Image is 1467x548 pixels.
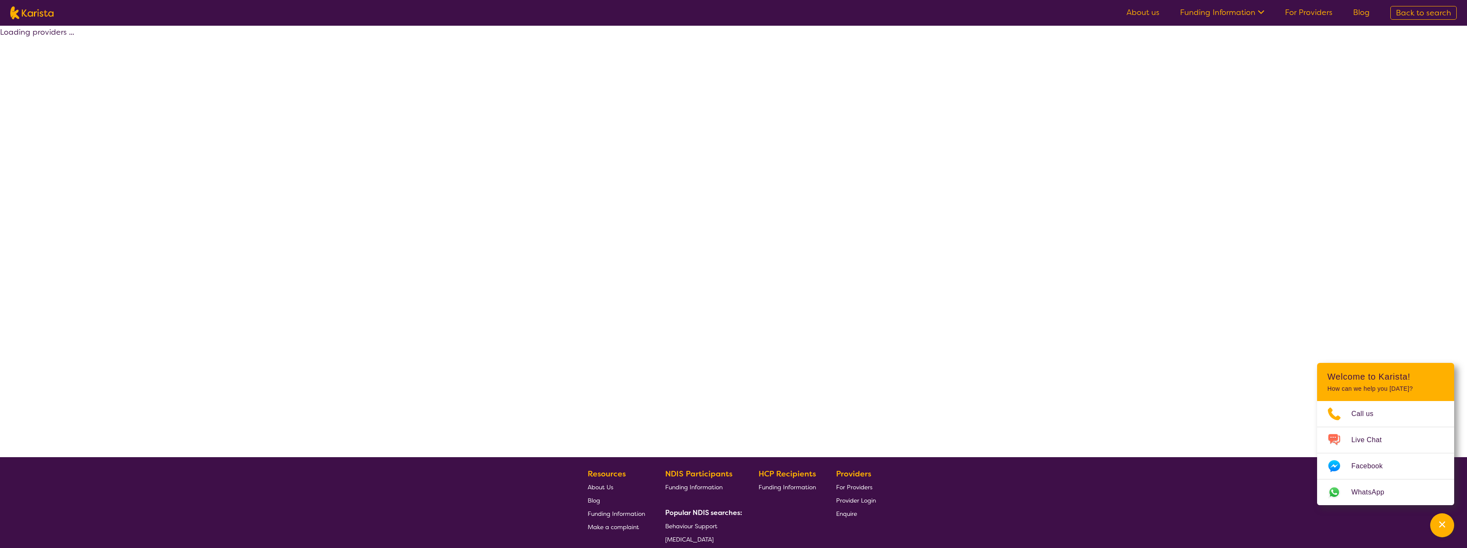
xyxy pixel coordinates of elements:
div: Channel Menu [1317,363,1454,505]
b: HCP Recipients [759,469,816,479]
a: Funding Information [665,480,739,494]
a: Make a complaint [588,520,645,533]
h2: Welcome to Karista! [1327,371,1444,382]
a: For Providers [836,480,876,494]
b: Providers [836,469,871,479]
b: NDIS Participants [665,469,732,479]
a: Web link opens in a new tab. [1317,479,1454,505]
a: Back to search [1390,6,1457,20]
b: Popular NDIS searches: [665,508,742,517]
span: Make a complaint [588,523,639,531]
span: About Us [588,483,613,491]
a: Blog [588,494,645,507]
a: Enquire [836,507,876,520]
span: Funding Information [759,483,816,491]
b: Resources [588,469,626,479]
img: Karista logo [10,6,54,19]
span: For Providers [836,483,872,491]
span: Funding Information [588,510,645,518]
span: Call us [1351,407,1384,420]
span: Facebook [1351,460,1393,473]
a: About us [1126,7,1159,18]
span: Blog [588,497,600,504]
a: Behaviour Support [665,519,739,533]
a: Provider Login [836,494,876,507]
a: For Providers [1285,7,1333,18]
span: Back to search [1396,8,1451,18]
a: Funding Information [1180,7,1264,18]
a: Funding Information [759,480,816,494]
a: Funding Information [588,507,645,520]
ul: Choose channel [1317,401,1454,505]
a: [MEDICAL_DATA] [665,533,739,546]
span: Funding Information [665,483,723,491]
span: Provider Login [836,497,876,504]
span: [MEDICAL_DATA] [665,536,714,543]
button: Channel Menu [1430,513,1454,537]
span: WhatsApp [1351,486,1395,499]
a: Blog [1353,7,1370,18]
span: Behaviour Support [665,522,717,530]
a: About Us [588,480,645,494]
span: Enquire [836,510,857,518]
span: Live Chat [1351,434,1392,446]
p: How can we help you [DATE]? [1327,385,1444,392]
